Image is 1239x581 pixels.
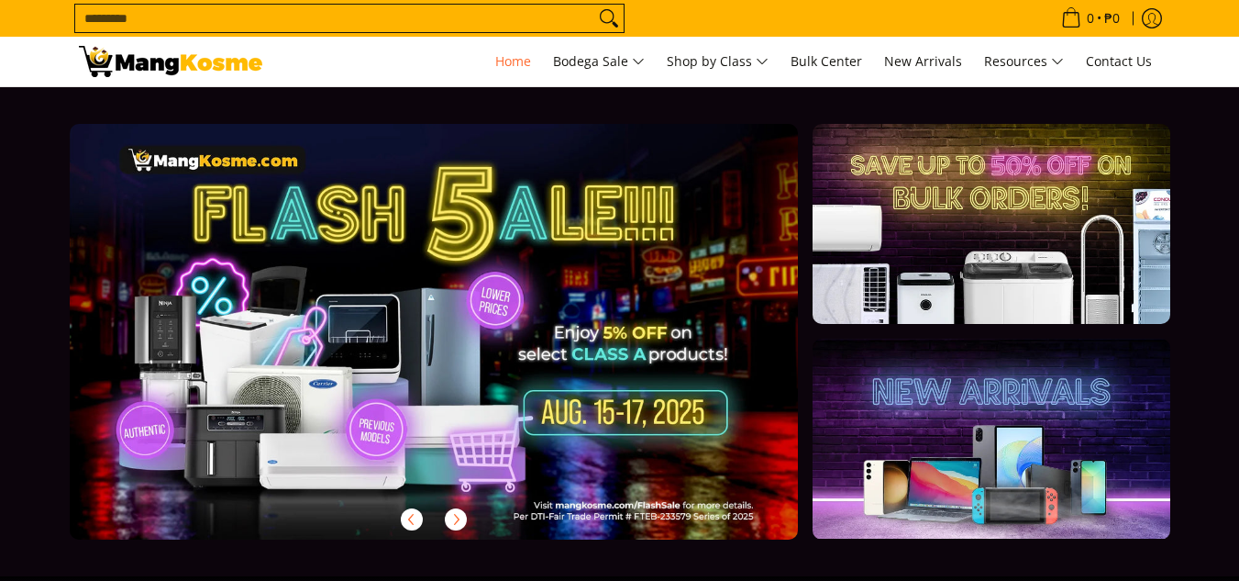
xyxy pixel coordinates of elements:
a: More [70,124,857,569]
span: Bulk Center [791,52,862,70]
span: Bodega Sale [553,50,645,73]
a: Bulk Center [781,37,871,86]
a: Contact Us [1077,37,1161,86]
nav: Main Menu [281,37,1161,86]
a: Shop by Class [658,37,778,86]
button: Previous [392,499,432,540]
a: Bodega Sale [544,37,654,86]
a: New Arrivals [875,37,971,86]
button: Next [436,499,476,540]
span: New Arrivals [884,52,962,70]
img: Mang Kosme: Your Home Appliances Warehouse Sale Partner! [79,46,262,77]
a: Home [486,37,540,86]
span: Home [495,52,531,70]
span: Contact Us [1086,52,1152,70]
a: Resources [975,37,1073,86]
span: ₱0 [1101,12,1123,25]
span: 0 [1084,12,1097,25]
span: Shop by Class [667,50,769,73]
button: Search [594,5,624,32]
span: • [1056,8,1125,28]
span: Resources [984,50,1064,73]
